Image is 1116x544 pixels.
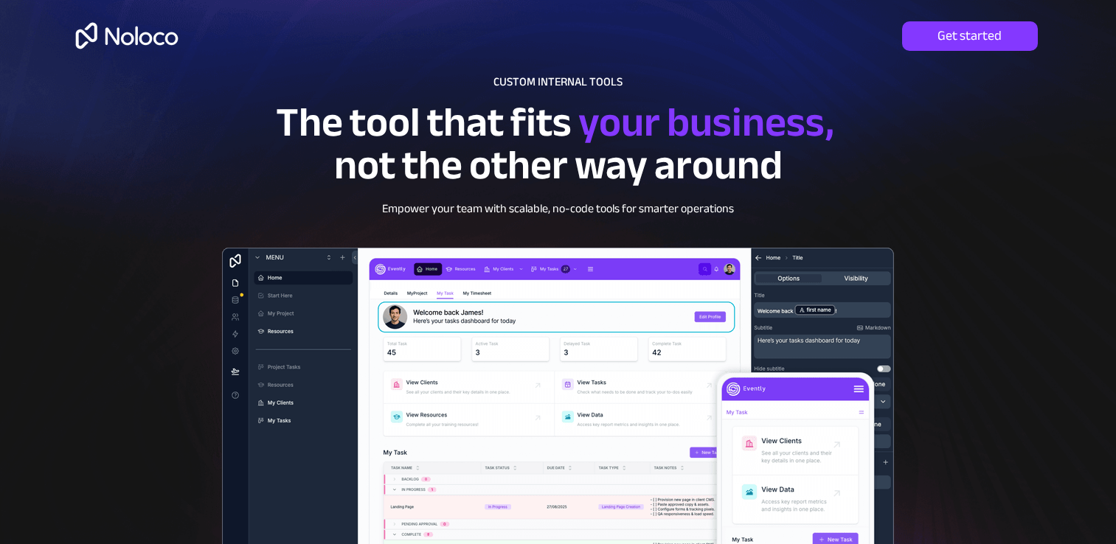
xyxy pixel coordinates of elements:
[493,71,623,93] span: CUSTOM INTERNAL TOOLS
[276,84,572,161] span: The tool that fits
[382,198,734,220] span: Empower your team with scalable, no-code tools for smarter operations
[334,127,783,203] span: not the other way around
[902,28,1038,44] span: Get started
[902,21,1038,51] a: Get started
[578,84,834,161] span: your business,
